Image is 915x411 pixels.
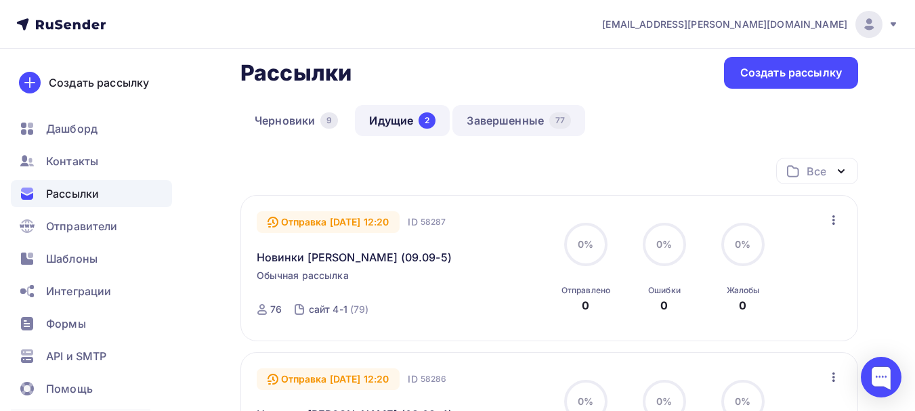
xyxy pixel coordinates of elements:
div: 77 [549,112,571,129]
span: 58286 [421,372,447,386]
div: 76 [270,303,282,316]
a: [EMAIL_ADDRESS][PERSON_NAME][DOMAIN_NAME] [602,11,899,38]
span: Обычная рассылка [257,269,349,282]
div: Отправка [DATE] 12:20 [257,211,400,233]
div: 0 [582,297,589,313]
div: (79) [350,303,369,316]
span: 0% [578,395,593,407]
div: 0 [660,297,668,313]
span: 58287 [421,215,446,229]
span: 0% [656,238,672,250]
div: 2 [419,112,435,129]
span: Отправители [46,218,118,234]
a: Контакты [11,148,172,175]
div: 0 [739,297,746,313]
a: Дашборд [11,115,172,142]
div: Отправка [DATE] 12:20 [257,368,400,390]
span: 0% [735,238,750,250]
div: Создать рассылку [49,74,149,91]
a: Шаблоны [11,245,172,272]
a: Отправители [11,213,172,240]
span: 0% [578,238,593,250]
div: Ошибки [648,285,681,296]
span: Рассылки [46,186,99,202]
a: Завершенные77 [452,105,585,136]
a: сайт 4-1 (79) [307,299,370,320]
span: 0% [656,395,672,407]
span: Помощь [46,381,93,397]
span: API и SMTP [46,348,106,364]
div: сайт 4-1 [309,303,347,316]
span: [EMAIL_ADDRESS][PERSON_NAME][DOMAIN_NAME] [602,18,847,31]
span: Формы [46,316,86,332]
button: Все [776,158,858,184]
a: Рассылки [11,180,172,207]
span: Шаблоны [46,251,98,267]
a: Формы [11,310,172,337]
span: Дашборд [46,121,98,137]
div: Создать рассылку [740,65,842,81]
span: 0% [735,395,750,407]
div: 9 [320,112,338,129]
div: Жалобы [727,285,760,296]
h2: Рассылки [240,60,352,87]
div: Все [807,163,826,179]
a: Черновики9 [240,105,352,136]
span: ID [408,372,417,386]
span: Контакты [46,153,98,169]
a: Идущие2 [355,105,450,136]
a: Новинки [PERSON_NAME] (09.09-5) [257,249,452,265]
div: Отправлено [561,285,610,296]
span: ID [408,215,417,229]
span: Интеграции [46,283,111,299]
